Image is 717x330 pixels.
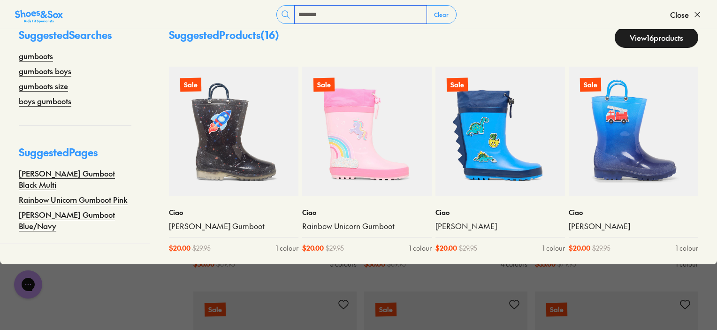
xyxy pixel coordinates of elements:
[676,243,698,253] div: 1 colour
[9,267,47,302] iframe: Gorgias live chat messenger
[169,207,298,217] p: Ciao
[260,28,279,42] span: ( 16 )
[569,67,698,196] a: Sale
[302,243,324,253] span: $ 20.00
[19,145,131,168] p: Suggested Pages
[459,243,477,253] span: $ 29.95
[19,27,131,50] p: Suggested Searches
[19,194,128,205] a: Rainbow Unicorn Gumboot Pink
[569,207,698,217] p: Ciao
[302,207,432,217] p: Ciao
[326,243,344,253] span: $ 29.95
[435,207,565,217] p: Ciao
[192,243,211,253] span: $ 29.95
[15,7,63,22] a: Shoes &amp; Sox
[435,221,565,231] a: [PERSON_NAME]
[19,50,53,61] a: gumboots
[375,303,397,317] p: Sale
[615,27,698,48] a: View16products
[205,303,226,317] p: Sale
[302,221,432,231] a: Rainbow Unicorn Gumboot
[19,65,71,77] a: gumboots boys
[427,6,456,23] button: Clear
[19,168,131,190] a: [PERSON_NAME] Gumboot Black Multi
[169,243,191,253] span: $ 20.00
[546,303,567,317] p: Sale
[19,80,68,92] a: gumboots size
[670,9,689,20] span: Close
[435,243,457,253] span: $ 20.00
[569,243,590,253] span: $ 20.00
[569,221,698,231] a: [PERSON_NAME]
[302,67,432,196] a: Sale
[580,78,601,92] p: Sale
[670,4,702,25] button: Close
[169,27,279,48] p: Suggested Products
[19,209,131,231] a: [PERSON_NAME] Gumboot Blue/Navy
[542,243,565,253] div: 1 colour
[276,243,298,253] div: 1 colour
[409,243,432,253] div: 1 colour
[313,78,335,92] p: Sale
[19,95,71,107] a: boys gumboots
[15,9,63,24] img: SNS_Logo_Responsive.svg
[592,243,610,253] span: $ 29.95
[180,77,201,92] p: Sale
[435,67,565,196] a: Sale
[169,67,298,196] a: Sale
[447,78,468,92] p: Sale
[169,221,298,231] a: [PERSON_NAME] Gumboot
